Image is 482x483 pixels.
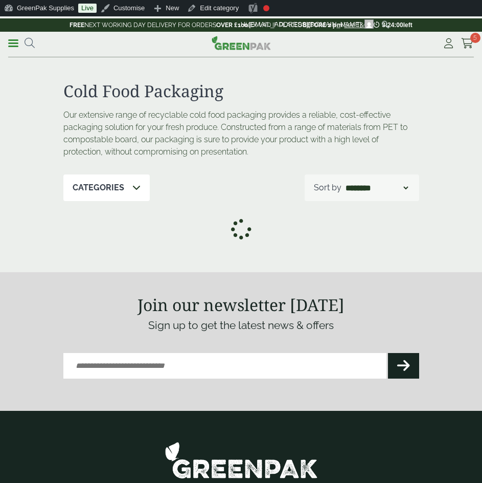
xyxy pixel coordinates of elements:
[63,81,419,101] h1: Cold Food Packaging
[249,20,361,28] span: [EMAIL_ADDRESS][DOMAIN_NAME]
[263,5,269,11] div: Focus keyphrase not set
[63,109,419,158] p: Our extensive range of recyclable cold food packaging provides a reliable, cost-effective packagi...
[212,36,271,50] img: GreenPak Supplies
[461,36,474,51] a: 5
[63,317,419,334] p: Sign up to get the latest news & offers
[314,182,341,194] p: Sort by
[442,38,455,49] i: My Account
[237,16,378,33] a: Hi,
[73,182,124,194] p: Categories
[78,4,97,13] a: Live
[70,21,84,29] strong: FREE
[165,442,318,479] img: GreenPak Supplies
[461,38,474,49] i: Cart
[343,182,410,194] select: Shop order
[216,21,248,29] strong: OVER £100
[137,294,345,316] strong: Join our newsletter [DATE]
[470,33,480,43] span: 5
